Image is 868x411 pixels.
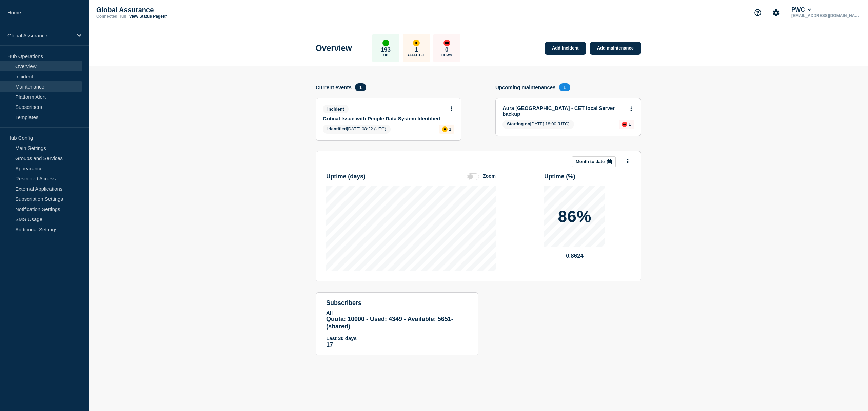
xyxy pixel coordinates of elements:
[545,42,586,55] a: Add incident
[495,84,556,90] h4: Upcoming maintenances
[96,6,232,14] p: Global Assurance
[326,335,468,341] p: Last 30 days
[443,40,450,46] div: down
[449,126,451,132] p: 1
[355,83,366,91] span: 1
[502,120,574,129] span: [DATE] 18:00 (UTC)
[382,40,389,46] div: up
[445,46,448,53] p: 0
[326,173,366,180] h3: Uptime ( days )
[483,173,496,179] div: Zoom
[790,6,812,13] button: PWC
[442,126,448,132] div: affected
[559,83,570,91] span: 1
[441,53,452,57] p: Down
[326,316,453,330] span: Quota: 10000 - Used: 4349 - Available: 5651 - (shared)
[415,46,418,53] p: 1
[316,84,352,90] h4: Current events
[323,116,445,121] a: Critical Issue with People Data System Identified
[751,5,765,20] button: Support
[381,46,391,53] p: 193
[316,43,352,53] h1: Overview
[507,121,530,126] span: Starting on
[326,341,468,348] p: 17
[383,53,388,57] p: Up
[769,5,783,20] button: Account settings
[326,299,468,307] h4: subscribers
[326,310,468,316] p: All
[590,42,641,55] a: Add maintenance
[572,156,616,167] button: Month to date
[558,209,591,225] p: 86%
[407,53,425,57] p: Affected
[323,125,391,134] span: [DATE] 08:22 (UTC)
[622,122,627,127] div: down
[544,173,575,180] h3: Uptime ( % )
[7,33,73,38] p: Global Assurance
[790,13,861,18] p: [EMAIL_ADDRESS][DOMAIN_NAME]
[544,253,605,259] p: 0.8624
[96,14,126,19] p: Connected Hub
[502,105,625,117] a: Aura [GEOGRAPHIC_DATA] - CET local Server backup
[576,159,605,164] p: Month to date
[323,105,349,113] span: Incident
[327,126,347,131] span: Identified
[129,14,167,19] a: View Status Page
[629,122,631,127] p: 1
[413,40,420,46] div: affected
